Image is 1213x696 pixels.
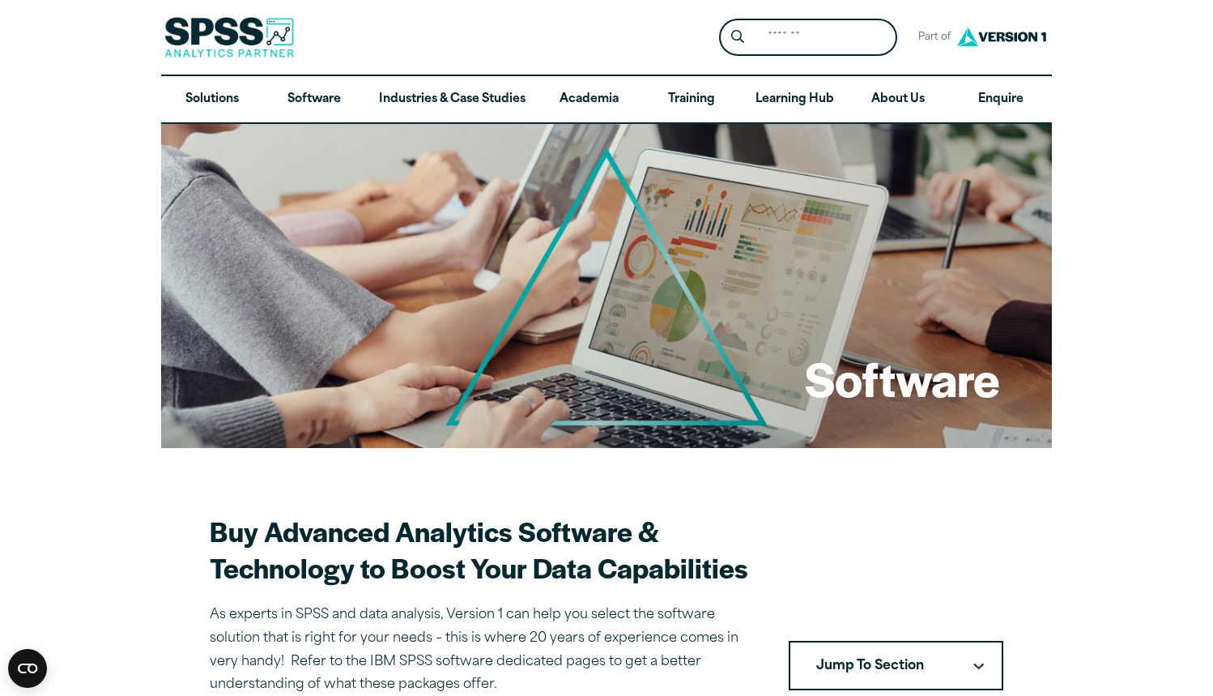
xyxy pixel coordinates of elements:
a: Enquire [950,76,1052,123]
a: Industries & Case Studies [366,76,538,123]
button: Jump To SectionDownward pointing chevron [789,641,1003,691]
nav: Table of Contents [789,641,1003,691]
nav: Desktop version of site main menu [161,76,1052,123]
h1: Software [805,347,1000,410]
svg: Search magnifying glass icon [731,30,744,44]
a: About Us [847,76,949,123]
span: Part of [910,26,953,49]
button: Search magnifying glass icon [723,23,753,53]
h2: Buy Advanced Analytics Software & Technology to Boost Your Data Capabilities [210,513,750,586]
svg: Downward pointing chevron [973,663,984,670]
a: Software [263,76,365,123]
a: Academia [538,76,641,123]
form: Site Header Search Form [719,19,897,57]
img: Version1 Logo [953,22,1050,52]
img: SPSS Analytics Partner [164,17,294,58]
a: Learning Hub [743,76,847,123]
button: Open CMP widget [8,649,47,688]
a: Training [641,76,743,123]
a: Solutions [161,76,263,123]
